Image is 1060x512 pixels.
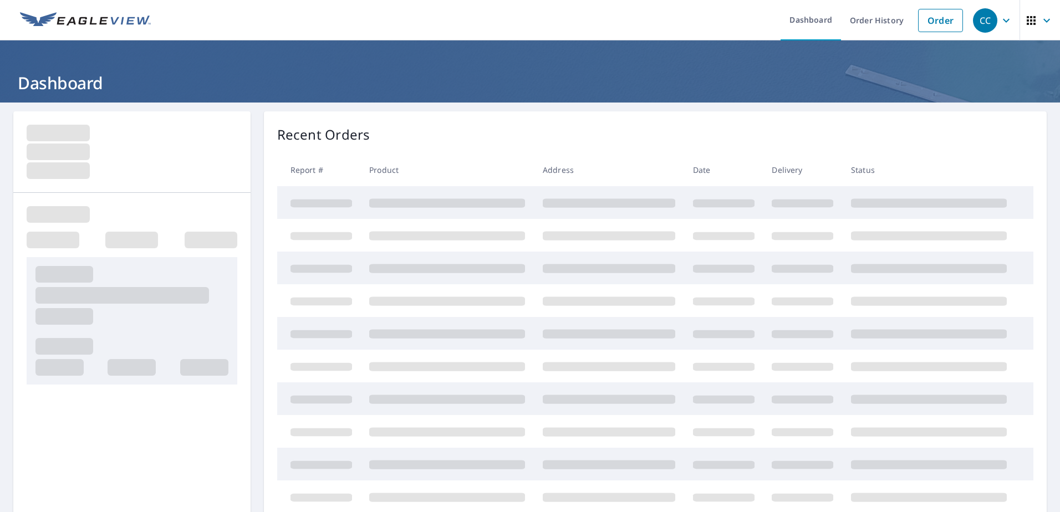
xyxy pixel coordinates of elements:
a: Order [918,9,963,32]
img: EV Logo [20,12,151,29]
th: Date [684,153,763,186]
h1: Dashboard [13,71,1047,94]
p: Recent Orders [277,125,370,145]
th: Report # [277,153,361,186]
th: Product [360,153,534,186]
th: Address [534,153,684,186]
div: CC [973,8,997,33]
th: Status [842,153,1016,186]
th: Delivery [763,153,842,186]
